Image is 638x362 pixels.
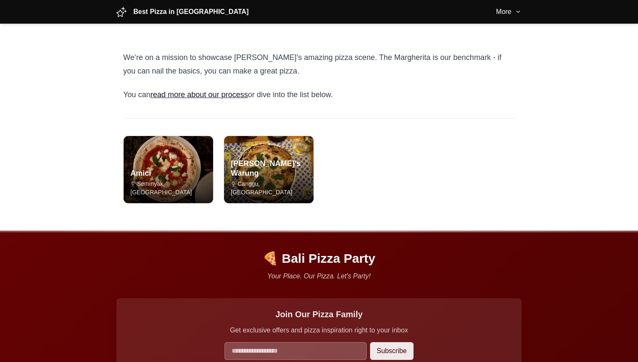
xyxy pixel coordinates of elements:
[231,182,236,187] img: Location
[127,325,511,335] p: Get exclusive offers and pizza inspiration right to your inbox
[231,180,307,196] p: Canggu, [GEOGRAPHIC_DATA]
[496,7,522,17] button: More
[150,90,248,99] a: read more about our process
[123,88,515,101] p: You can or dive into the list below.
[116,7,249,17] a: Best Pizza in [GEOGRAPHIC_DATA]
[224,136,314,203] img: Anita's Warung
[496,7,511,17] span: More
[124,136,213,203] img: Amici
[130,169,206,178] h3: Amici
[116,251,522,266] p: 🍕 Bali Pizza Party
[127,308,511,320] h3: Join Our Pizza Family
[224,136,314,204] a: Read review of Anita's Warung
[133,7,249,17] span: Best Pizza in [GEOGRAPHIC_DATA]
[116,7,127,17] img: Pizza slice
[130,182,135,187] img: Location
[370,342,414,360] button: Subscribe
[116,271,522,281] p: Your Place. Our Pizza. Let's Party!
[123,136,214,204] a: Read review of Amici
[123,51,515,78] p: We’re on a mission to showcase [PERSON_NAME]’s amazing pizza scene. The Margherita is our benchma...
[130,180,206,196] p: Seminyak, [GEOGRAPHIC_DATA]
[231,159,307,178] h3: [PERSON_NAME]'s Warung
